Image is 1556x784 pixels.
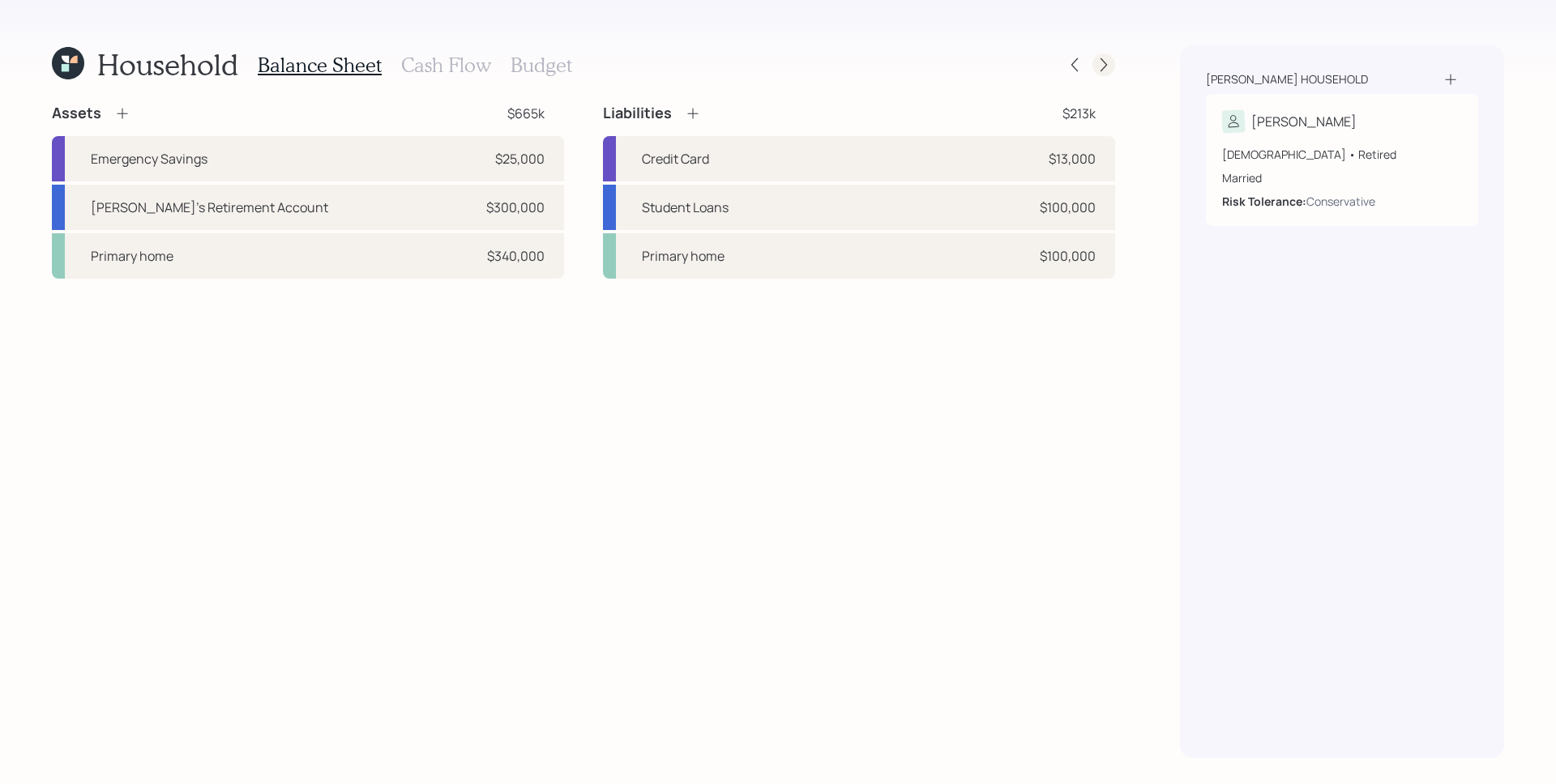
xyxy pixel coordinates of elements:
[1049,149,1096,168] div: $13,000
[507,104,545,123] div: $665k
[1040,246,1096,266] div: $100,000
[1306,193,1375,210] div: Conservative
[91,198,328,217] div: [PERSON_NAME]'s Retirement Account
[91,149,207,168] div: Emergency Savings
[603,104,672,122] h4: Liabilities
[1040,198,1096,217] div: $100,000
[258,53,382,77] h3: Balance Sheet
[642,198,729,217] div: Student Loans
[1222,194,1306,209] b: Risk Tolerance:
[487,246,545,266] div: $340,000
[52,104,101,122] h4: Assets
[1222,169,1462,186] div: Married
[486,198,545,217] div: $300,000
[97,47,238,82] h1: Household
[1251,112,1357,131] div: [PERSON_NAME]
[401,53,491,77] h3: Cash Flow
[495,149,545,168] div: $25,000
[1222,146,1462,163] div: [DEMOGRAPHIC_DATA] • Retired
[91,246,173,266] div: Primary home
[1206,71,1368,87] div: [PERSON_NAME] household
[642,246,725,266] div: Primary home
[511,53,572,77] h3: Budget
[642,149,709,168] div: Credit Card
[1062,104,1096,123] div: $213k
